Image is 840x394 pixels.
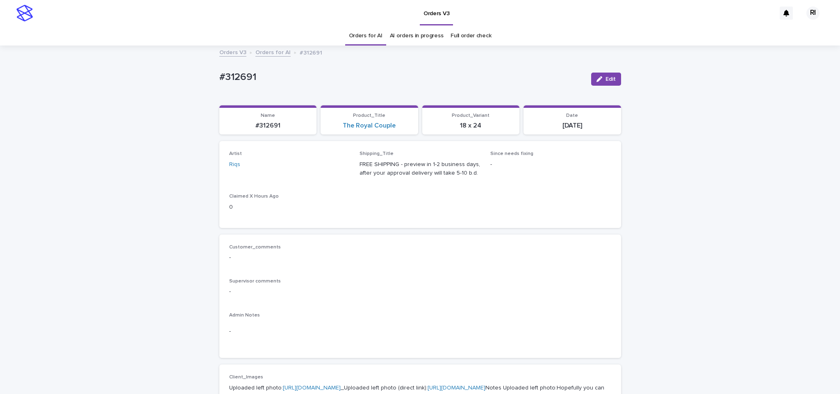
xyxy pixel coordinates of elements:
p: 18 x 24 [427,122,515,130]
span: Product_Title [353,113,385,118]
p: - [229,327,611,336]
span: Product_Variant [452,113,489,118]
a: Orders for AI [255,47,291,57]
p: - [229,253,611,262]
span: Date [566,113,578,118]
span: Client_Images [229,375,263,380]
p: #312691 [224,122,312,130]
p: - [490,160,611,169]
span: Claimed X Hours Ago [229,194,279,199]
span: Name [261,113,275,118]
p: [DATE] [528,122,616,130]
button: Edit [591,73,621,86]
a: Full order check [451,26,491,46]
span: Customer_comments [229,245,281,250]
a: The Royal Couple [343,122,396,130]
a: AI orders in progress [390,26,444,46]
a: Orders V3 [219,47,246,57]
span: Artist [229,151,242,156]
a: Orders for AI [349,26,382,46]
a: [URL][DOMAIN_NAME] [428,385,485,391]
span: Admin Notes [229,313,260,318]
span: Since needs fixing [490,151,533,156]
a: [URL][DOMAIN_NAME] [283,385,341,391]
p: - [229,287,611,296]
span: Edit [606,76,616,82]
img: stacker-logo-s-only.png [16,5,33,21]
span: Shipping_Title [360,151,394,156]
p: 0 [229,203,350,212]
p: #312691 [219,71,585,83]
a: Riqs [229,160,240,169]
p: FREE SHIPPING - preview in 1-2 business days, after your approval delivery will take 5-10 b.d. [360,160,480,178]
span: Supervisor comments [229,279,281,284]
div: RI [806,7,820,20]
p: #312691 [300,48,322,57]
